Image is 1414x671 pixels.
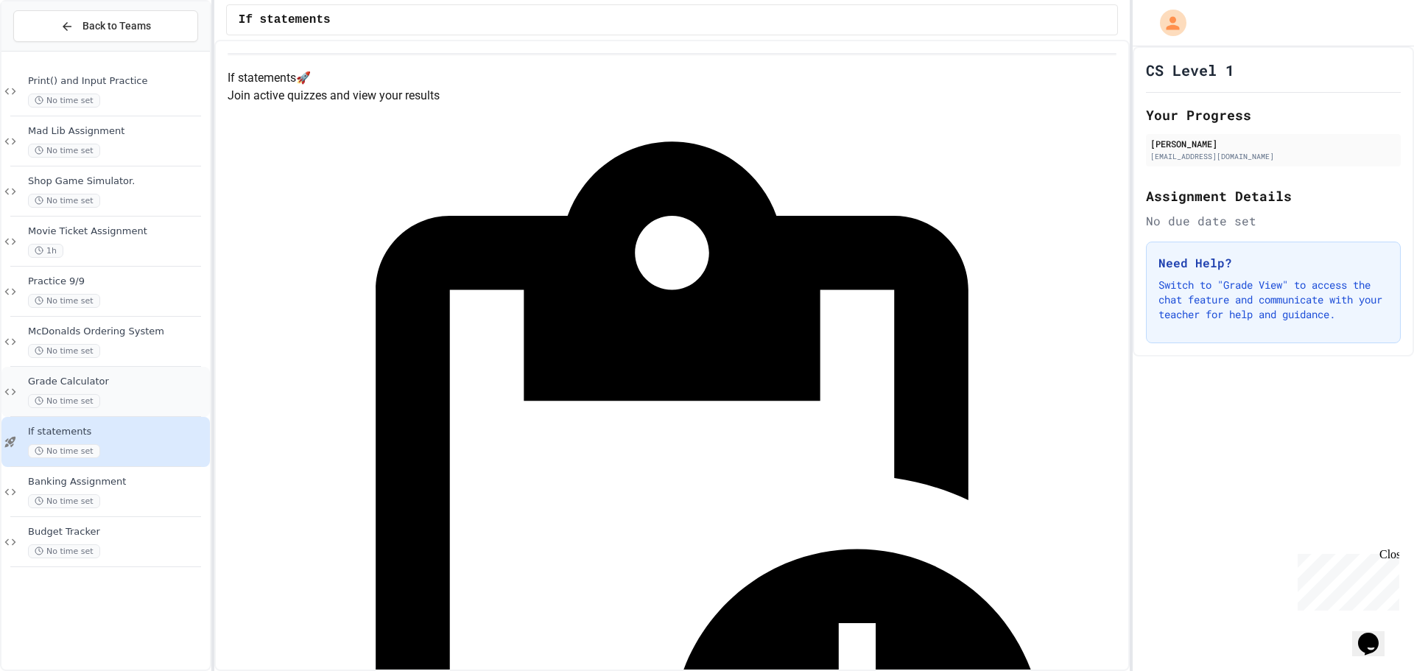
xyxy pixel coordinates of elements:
p: Join active quizzes and view your results [228,87,1116,105]
span: Shop Game Simulator. [28,175,207,188]
span: No time set [28,494,100,508]
span: Print() and Input Practice [28,75,207,88]
h3: Need Help? [1158,254,1388,272]
span: No time set [28,144,100,158]
span: Budget Tracker [28,526,207,538]
div: Chat with us now!Close [6,6,102,94]
h1: CS Level 1 [1146,60,1234,80]
span: Back to Teams [82,18,151,34]
span: No time set [28,344,100,358]
h2: Assignment Details [1146,186,1401,206]
span: No time set [28,194,100,208]
span: No time set [28,94,100,108]
h2: Your Progress [1146,105,1401,125]
span: Practice 9/9 [28,275,207,288]
span: 1h [28,244,63,258]
iframe: chat widget [1352,612,1399,656]
span: Grade Calculator [28,376,207,388]
span: No time set [28,444,100,458]
span: No time set [28,394,100,408]
span: If statements [239,11,331,29]
div: [EMAIL_ADDRESS][DOMAIN_NAME] [1150,151,1396,162]
button: Back to Teams [13,10,198,42]
span: Mad Lib Assignment [28,125,207,138]
h4: If statements 🚀 [228,69,1116,87]
p: Switch to "Grade View" to access the chat feature and communicate with your teacher for help and ... [1158,278,1388,322]
div: My Account [1144,6,1190,40]
span: No time set [28,544,100,558]
span: Movie Ticket Assignment [28,225,207,238]
span: Banking Assignment [28,476,207,488]
div: No due date set [1146,212,1401,230]
div: [PERSON_NAME] [1150,137,1396,150]
span: McDonalds Ordering System [28,326,207,338]
iframe: chat widget [1292,548,1399,611]
span: No time set [28,294,100,308]
span: If statements [28,426,207,438]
